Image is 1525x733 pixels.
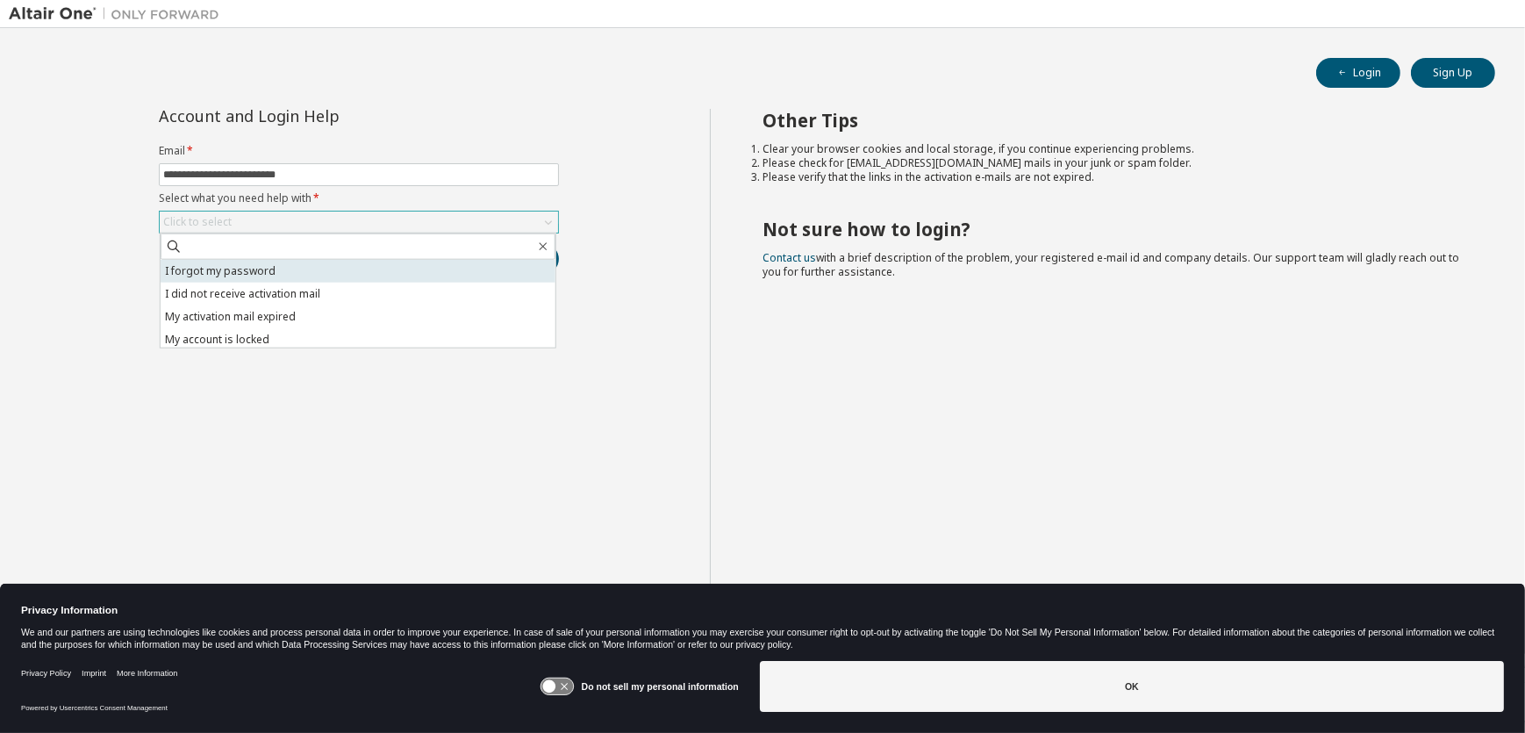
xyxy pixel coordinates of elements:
[161,260,555,283] li: I forgot my password
[763,156,1464,170] li: Please check for [EMAIL_ADDRESS][DOMAIN_NAME] mails in your junk or spam folder.
[763,142,1464,156] li: Clear your browser cookies and local storage, if you continue experiencing problems.
[159,109,479,123] div: Account and Login Help
[9,5,228,23] img: Altair One
[1316,58,1400,88] button: Login
[160,212,558,233] div: Click to select
[763,170,1464,184] li: Please verify that the links in the activation e-mails are not expired.
[1411,58,1495,88] button: Sign Up
[159,144,559,158] label: Email
[763,250,1460,279] span: with a brief description of the problem, your registered e-mail id and company details. Our suppo...
[763,250,817,265] a: Contact us
[159,191,559,205] label: Select what you need help with
[163,215,232,229] div: Click to select
[763,218,1464,241] h2: Not sure how to login?
[763,109,1464,132] h2: Other Tips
